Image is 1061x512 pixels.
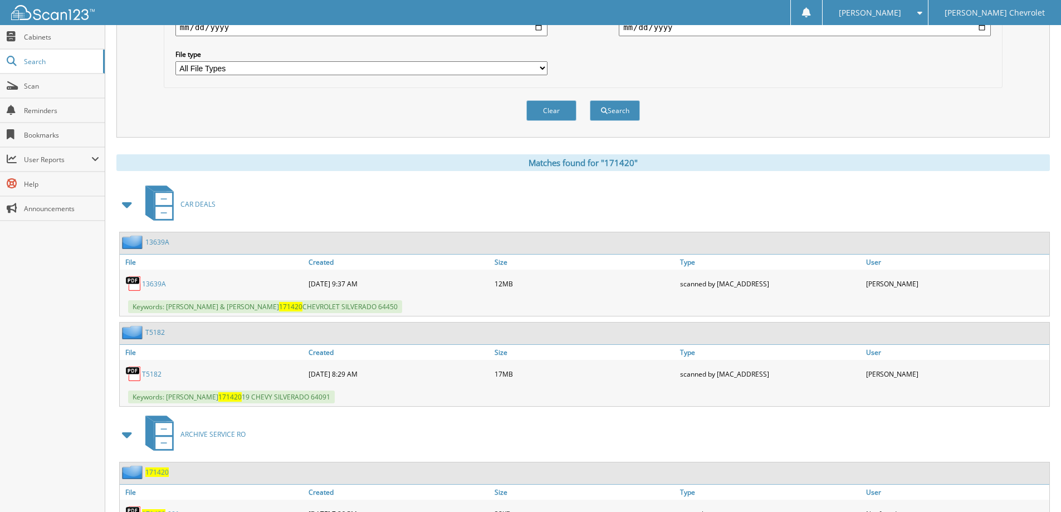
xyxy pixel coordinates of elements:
a: Size [492,345,678,360]
span: Search [24,57,97,66]
a: Size [492,255,678,270]
img: PDF.png [125,275,142,292]
span: ARCHIVE SERVICE RO [180,430,246,439]
a: File [120,485,306,500]
button: Clear [526,100,576,121]
span: Reminders [24,106,99,115]
a: Type [677,345,863,360]
img: PDF.png [125,365,142,382]
span: Keywords: [PERSON_NAME] & [PERSON_NAME] CHEVROLET SILVERADO 64450 [128,300,402,313]
span: [PERSON_NAME] Chevrolet [945,9,1045,16]
div: [PERSON_NAME] [863,363,1049,385]
a: 171420 [145,467,169,477]
div: 12MB [492,272,678,295]
a: Type [677,485,863,500]
img: folder2.png [122,325,145,339]
img: folder2.png [122,465,145,479]
div: [DATE] 9:37 AM [306,272,492,295]
span: CAR DEALS [180,199,216,209]
label: File type [175,50,547,59]
input: start [175,18,547,36]
button: Search [590,100,640,121]
span: User Reports [24,155,91,164]
a: T5182 [145,328,165,337]
a: File [120,255,306,270]
span: Bookmarks [24,130,99,140]
span: Keywords: [PERSON_NAME] 19 CHEVY SILVERADO 64091 [128,391,335,403]
a: ARCHIVE SERVICE RO [139,412,246,456]
span: Help [24,179,99,189]
span: Cabinets [24,32,99,42]
span: Announcements [24,204,99,213]
div: scanned by [MAC_ADDRESS] [677,363,863,385]
a: User [863,255,1049,270]
div: Matches found for "171420" [116,154,1050,171]
a: User [863,345,1049,360]
a: Created [306,345,492,360]
a: Type [677,255,863,270]
div: scanned by [MAC_ADDRESS] [677,272,863,295]
a: CAR DEALS [139,182,216,226]
span: [PERSON_NAME] [839,9,901,16]
div: [PERSON_NAME] [863,272,1049,295]
a: Size [492,485,678,500]
a: User [863,485,1049,500]
img: scan123-logo-white.svg [11,5,95,20]
a: Created [306,485,492,500]
div: 17MB [492,363,678,385]
div: [DATE] 8:29 AM [306,363,492,385]
a: 13639A [145,237,169,247]
input: end [619,18,991,36]
span: 171420 [279,302,302,311]
a: 13639A [142,279,166,289]
span: 171420 [218,392,242,402]
a: File [120,345,306,360]
span: Scan [24,81,99,91]
a: Created [306,255,492,270]
a: T5182 [142,369,162,379]
iframe: Chat Widget [1005,459,1061,512]
img: folder2.png [122,235,145,249]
